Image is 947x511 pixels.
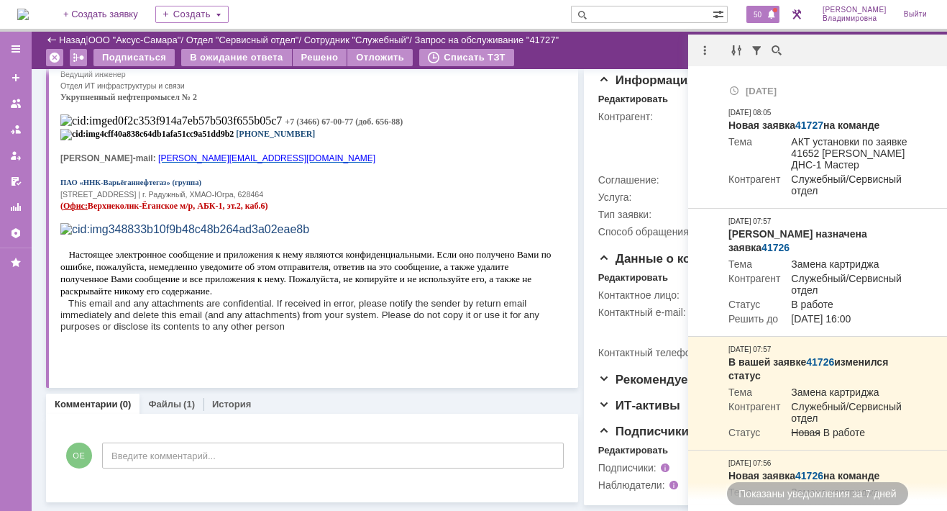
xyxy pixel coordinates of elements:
a: Перейти на домашнюю страницу [17,9,29,20]
td: В работе [780,299,915,313]
td: Замена картриджа [780,258,915,273]
div: Контактный телефон: [598,347,760,358]
a: Назад [59,35,86,45]
div: Контрагент: [598,111,760,122]
div: [DATE] 07:57 [728,344,771,356]
div: | [86,34,88,45]
span: 50 [749,9,766,19]
a: Отдел "Сервисный отдел" [186,35,299,45]
span: Данные о контрагенте [598,252,751,266]
span: +7 (3466) 67-00-77 ( [224,130,298,140]
a: 41727 [795,119,823,131]
td: Служебный/Сервисный отдел [780,173,915,199]
strong: [PERSON_NAME] назначена заявка [728,228,867,253]
div: Редактировать [598,272,668,284]
div: / [304,35,415,45]
div: [DATE] 07:57 [728,216,771,227]
a: ООО "Аксус-Самара" [88,35,181,45]
div: Действия с уведомлениями [697,42,714,59]
div: Фильтрация [749,42,766,59]
td: Контрагент [728,401,780,427]
td: Статус [728,299,780,313]
img: logo [17,9,29,20]
div: Подписчики: [598,462,743,474]
span: ИТ-активы [598,399,680,412]
span: Подписчики [598,425,689,438]
strong: Новая заявка на команде [728,470,879,481]
div: Создать [155,6,229,23]
div: Редактировать [598,94,668,105]
div: (0) [120,399,132,410]
div: Контактный e-mail: [598,307,760,318]
a: Создать заявку [4,66,27,89]
span: Расширенный поиск [713,6,727,20]
div: [DATE] 07:56 [728,458,771,469]
span: [PHONE_NUMBER] [175,143,255,153]
td: Контрагент [728,173,780,199]
div: Работа с массовостью [70,49,87,66]
span: [PERSON_NAME][EMAIL_ADDRESS][DOMAIN_NAME] [98,167,315,177]
span: . 656-88) [311,130,342,140]
span: Рекомендуемые статьи БЗ [598,373,778,386]
span: Новая [791,427,820,438]
div: Поиск по тексту [769,42,786,59]
td: Замена картриджа [780,386,915,401]
a: Сотрудник "Служебный" [304,35,410,45]
strong: В вашей заявке изменился статус [728,356,888,381]
a: Отчеты [4,196,27,219]
a: История [212,399,251,410]
div: (1) [183,399,195,410]
a: Мои согласования [4,170,27,193]
span: Владимировна [823,14,887,23]
div: / [186,35,304,45]
div: Удалить [46,49,63,66]
strong: Новая заявка на команде [728,119,879,131]
u: Офис: [3,214,27,225]
td: Контрагент [728,273,780,299]
a: Файлы [148,399,181,410]
td: АКТ установки по заявке 41652 [PERSON_NAME] ДНС-1 Мастер [780,136,915,173]
td: Тема [728,258,780,273]
span: [PERSON_NAME] [823,6,887,14]
td: Тема [728,386,780,401]
div: Контактное лицо: [598,289,760,301]
a: [PERSON_NAME][EMAIL_ADDRESS][DOMAIN_NAME] [98,166,315,177]
a: 41726 [806,356,834,368]
td: Решить до [728,313,780,327]
div: Тип заявки: [598,209,760,220]
div: Наблюдатели: [598,479,743,491]
a: 41726 [761,242,790,253]
div: Запрос на обслуживание "41727" [415,35,559,45]
a: Мои заявки [4,144,27,167]
a: Заявки в моей ответственности [4,118,27,141]
a: Заявки на командах [4,92,27,115]
td: Служебный/Сервисный отдел [780,401,915,427]
div: Редактировать [598,445,668,456]
td: Служебный/Сервисный отдел [780,273,915,299]
div: Способ обращения: [598,226,760,238]
span: В работе [823,427,865,438]
a: Настройки [4,222,27,245]
span: ОЕ [66,443,92,469]
a: Комментарии [55,399,118,410]
div: Показаны уведомления за 7 дней [727,482,907,505]
span: доб [298,130,311,140]
span: -mail: [73,167,96,177]
td: [DATE] 16:00 [780,313,915,327]
div: Услуга: [598,191,760,203]
div: [DATE] [728,83,915,97]
td: Статус [728,427,780,441]
div: / [88,35,186,45]
a: 41726 [795,470,823,481]
span: Информация [598,73,695,87]
div: [DATE] 08:05 [728,107,771,119]
td: Тема [728,136,780,173]
div: Группировка уведомлений [728,42,746,59]
a: Перейти в интерфейс администратора [788,6,805,23]
div: Соглашение: [598,174,760,186]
